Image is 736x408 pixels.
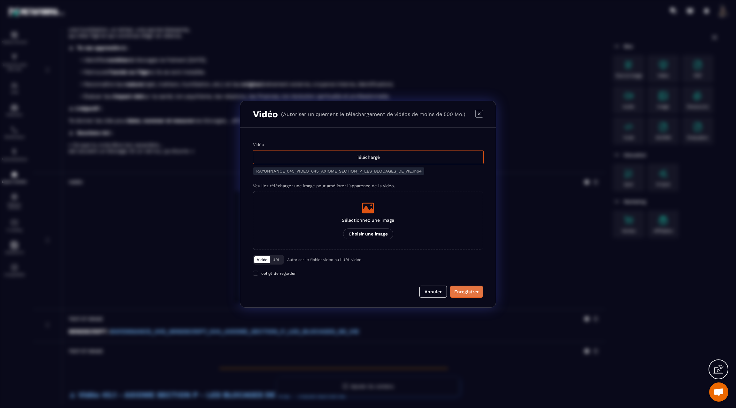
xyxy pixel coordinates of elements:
button: URL [270,256,283,263]
button: Enregistrer [450,286,483,298]
span: RAYONNANCE_045_VIDEO_045_AXIOME_SECTION_P_LES_BLOCAGES_DE_VIE.mp4 [256,169,422,173]
span: obligé de regarder [261,271,296,276]
div: Téléchargé [253,150,484,164]
p: Sélectionnez une image [342,218,394,223]
p: (Autoriser uniquement le téléchargement de vidéos de moins de 500 Mo.) [281,111,465,117]
label: Vidéo [253,142,264,147]
label: Veuillez télécharger une image pour améliorer l’apparence de la vidéo. [253,183,395,188]
p: Autoriser le fichier vidéo ou l'URL vidéo [287,258,361,262]
button: Annuler [419,286,447,298]
button: Vidéo [254,256,270,263]
div: Ouvrir le chat [709,382,728,402]
div: Enregistrer [454,289,479,295]
p: Choisir une image [343,228,393,239]
h3: Vidéo [253,109,278,119]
